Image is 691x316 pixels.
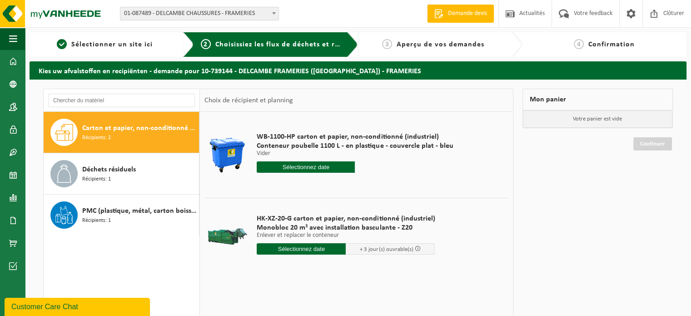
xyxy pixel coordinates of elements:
span: Déchets résiduels [82,164,136,175]
span: 2 [201,39,211,49]
span: Choisissiez les flux de déchets et récipients [215,41,367,48]
input: Sélectionnez date [257,243,346,255]
button: Carton et papier, non-conditionné (industriel) Récipients: 2 [44,112,199,153]
span: HK-XZ-20-G carton et papier, non-conditionné (industriel) [257,214,435,223]
a: 1Sélectionner un site ici [34,39,176,50]
span: 01-087489 - DELCAMBE CHAUSSURES - FRAMERIES [120,7,279,20]
p: Votre panier est vide [523,110,673,128]
button: PMC (plastique, métal, carton boisson) (industriel) Récipients: 1 [44,195,199,236]
input: Chercher du matériel [48,94,195,107]
a: Continuer [633,137,672,150]
span: Sélectionner un site ici [71,41,153,48]
span: Récipients: 2 [82,134,111,142]
span: Récipients: 1 [82,175,111,184]
a: Demande devis [427,5,494,23]
input: Sélectionnez date [257,161,355,173]
span: Conteneur poubelle 1100 L - en plastique - couvercle plat - bleu [257,141,453,150]
span: 1 [57,39,67,49]
span: Récipients: 1 [82,216,111,225]
p: Vider [257,150,453,157]
div: Mon panier [522,89,673,110]
span: PMC (plastique, métal, carton boisson) (industriel) [82,206,197,216]
span: Carton et papier, non-conditionné (industriel) [82,123,197,134]
span: Confirmation [588,41,635,48]
span: 4 [574,39,584,49]
span: Aperçu de vos demandes [397,41,484,48]
h2: Kies uw afvalstoffen en recipiënten - demande pour 10-739144 - DELCAMBE FRAMERIES ([GEOGRAPHIC_DA... [30,61,686,79]
div: Choix de récipient et planning [200,89,298,112]
span: WB-1100-HP carton et papier, non-conditionné (industriel) [257,132,453,141]
span: + 3 jour(s) ouvrable(s) [360,246,413,252]
span: Demande devis [446,9,489,18]
button: Déchets résiduels Récipients: 1 [44,153,199,195]
span: 3 [382,39,392,49]
iframe: chat widget [5,296,152,316]
p: Enlever et replacer le conteneur [257,232,435,239]
span: Monobloc 20 m³ avec installation basculante - Z20 [257,223,435,232]
span: 01-087489 - DELCAMBE CHAUSSURES - FRAMERIES [120,7,278,20]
